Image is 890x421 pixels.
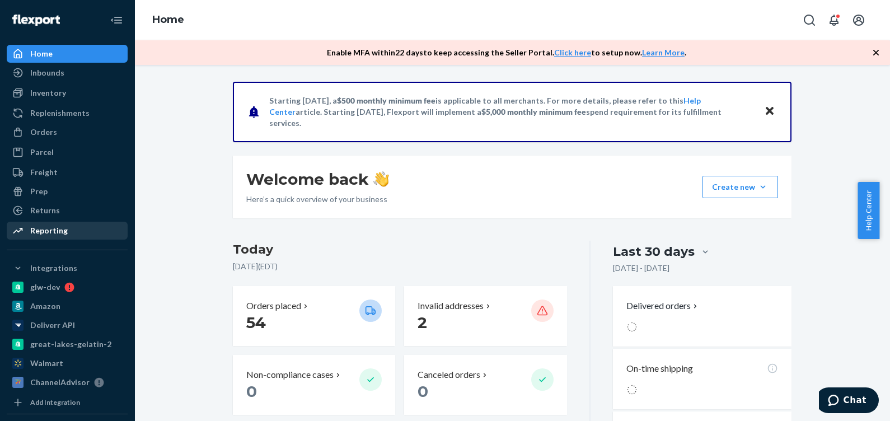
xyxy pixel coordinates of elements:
a: Reporting [7,222,128,240]
a: Home [152,13,184,26]
iframe: Opens a widget where you can chat to one of our agents [819,387,879,415]
p: On-time shipping [626,362,693,375]
button: Invalid addresses 2 [404,286,566,346]
a: ChannelAdvisor [7,373,128,391]
a: Returns [7,202,128,219]
button: Orders placed 54 [233,286,395,346]
div: Prep [30,186,48,197]
p: Canceled orders [418,368,480,381]
a: Prep [7,183,128,200]
h1: Welcome back [246,169,389,189]
div: Inventory [30,87,66,99]
a: Home [7,45,128,63]
p: [DATE] ( EDT ) [233,261,567,272]
a: Amazon [7,297,128,315]
a: Parcel [7,143,128,161]
button: Close [762,104,777,120]
button: Open notifications [823,9,845,31]
div: great-lakes-gelatin-2 [30,339,111,350]
p: [DATE] - [DATE] [613,263,669,274]
button: Close Navigation [105,9,128,31]
button: Canceled orders 0 [404,355,566,415]
a: glw-dev [7,278,128,296]
div: Orders [30,127,57,138]
a: Add Integration [7,396,128,409]
a: Walmart [7,354,128,372]
a: great-lakes-gelatin-2 [7,335,128,353]
div: glw-dev [30,282,60,293]
button: Integrations [7,259,128,277]
div: Parcel [30,147,54,158]
div: Add Integration [30,397,80,407]
a: Replenishments [7,104,128,122]
button: Create new [702,176,778,198]
a: Orders [7,123,128,141]
button: Open account menu [847,9,870,31]
span: 54 [246,313,266,332]
div: Walmart [30,358,63,369]
a: Inventory [7,84,128,102]
button: Delivered orders [626,300,700,312]
div: Deliverr API [30,320,75,331]
img: Flexport logo [12,15,60,26]
a: Deliverr API [7,316,128,334]
button: Help Center [858,182,879,239]
button: Open Search Box [798,9,821,31]
div: Inbounds [30,67,64,78]
div: Freight [30,167,58,178]
span: $500 monthly minimum fee [337,96,435,105]
span: 2 [418,313,427,332]
h3: Today [233,241,567,259]
p: Enable MFA within 22 days to keep accessing the Seller Portal. to setup now. . [327,47,686,58]
span: 0 [418,382,428,401]
p: Orders placed [246,300,301,312]
div: Returns [30,205,60,216]
p: Here’s a quick overview of your business [246,194,389,205]
a: Freight [7,163,128,181]
div: Home [30,48,53,59]
span: $5,000 monthly minimum fee [481,107,586,116]
div: Replenishments [30,107,90,119]
p: Non-compliance cases [246,368,334,381]
span: 0 [246,382,257,401]
a: Click here [554,48,591,57]
a: Inbounds [7,64,128,82]
div: Last 30 days [613,243,695,260]
a: Learn More [642,48,685,57]
div: ChannelAdvisor [30,377,90,388]
div: Integrations [30,263,77,274]
p: Starting [DATE], a is applicable to all merchants. For more details, please refer to this article... [269,95,753,129]
div: Reporting [30,225,68,236]
ol: breadcrumbs [143,4,193,36]
div: Amazon [30,301,60,312]
img: hand-wave emoji [373,171,389,187]
p: Invalid addresses [418,300,484,312]
button: Non-compliance cases 0 [233,355,395,415]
